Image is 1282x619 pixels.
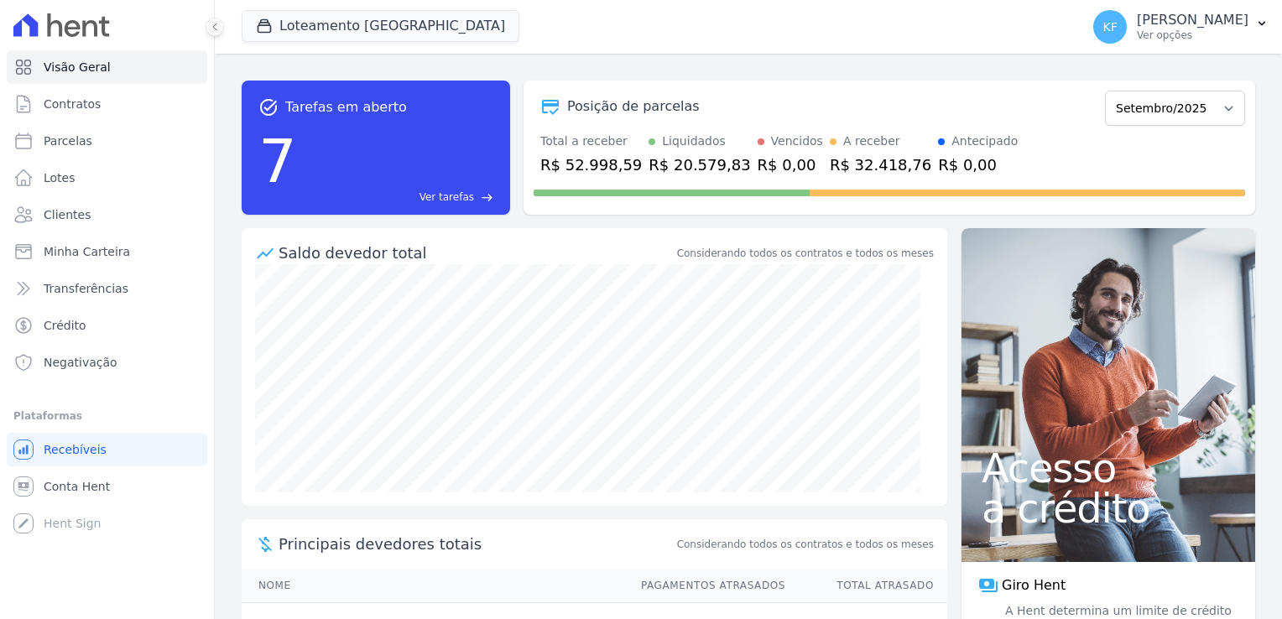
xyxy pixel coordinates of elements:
a: Clientes [7,198,207,231]
span: KF [1102,21,1117,33]
div: Total a receber [540,133,642,150]
p: [PERSON_NAME] [1137,12,1248,29]
button: KF [PERSON_NAME] Ver opções [1080,3,1282,50]
div: R$ 0,00 [758,153,823,176]
span: Acesso [982,448,1235,488]
th: Nome [242,569,625,603]
div: R$ 0,00 [938,153,1018,176]
span: Ver tarefas [420,190,474,205]
a: Negativação [7,346,207,379]
div: Antecipado [951,133,1018,150]
span: Contratos [44,96,101,112]
div: R$ 32.418,76 [830,153,931,176]
span: Recebíveis [44,441,107,458]
span: Principais devedores totais [279,533,674,555]
div: 7 [258,117,297,205]
span: Considerando todos os contratos e todos os meses [677,537,934,552]
a: Visão Geral [7,50,207,84]
div: Considerando todos os contratos e todos os meses [677,246,934,261]
div: Vencidos [771,133,823,150]
span: Visão Geral [44,59,111,75]
span: Lotes [44,169,76,186]
div: Liquidados [662,133,726,150]
a: Contratos [7,87,207,121]
div: Saldo devedor total [279,242,674,264]
a: Recebíveis [7,433,207,466]
span: Clientes [44,206,91,223]
a: Ver tarefas east [304,190,493,205]
a: Conta Hent [7,470,207,503]
div: R$ 52.998,59 [540,153,642,176]
span: Minha Carteira [44,243,130,260]
th: Pagamentos Atrasados [625,569,786,603]
div: Plataformas [13,406,201,426]
span: Negativação [44,354,117,371]
span: Giro Hent [1002,575,1066,596]
span: Conta Hent [44,478,110,495]
span: a crédito [982,488,1235,528]
span: east [481,191,493,204]
button: Loteamento [GEOGRAPHIC_DATA] [242,10,519,42]
a: Minha Carteira [7,235,207,268]
a: Crédito [7,309,207,342]
div: A receber [843,133,900,150]
div: Posição de parcelas [567,96,700,117]
span: Parcelas [44,133,92,149]
div: R$ 20.579,83 [649,153,750,176]
a: Lotes [7,161,207,195]
p: Ver opções [1137,29,1248,42]
span: Tarefas em aberto [285,97,407,117]
span: task_alt [258,97,279,117]
th: Total Atrasado [786,569,947,603]
span: Crédito [44,317,86,334]
a: Transferências [7,272,207,305]
a: Parcelas [7,124,207,158]
span: Transferências [44,280,128,297]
